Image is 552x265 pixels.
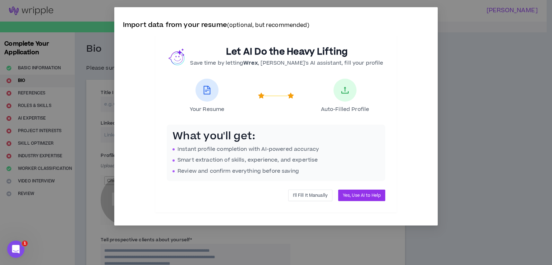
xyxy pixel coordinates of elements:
span: star [287,93,294,99]
span: file-text [203,86,211,94]
button: Yes, Use AI to Help [338,190,385,201]
li: Smart extraction of skills, experience, and expertise [172,156,379,164]
span: upload [341,86,349,94]
h2: Let AI Do the Heavy Lifting [190,46,383,58]
button: Close [418,7,438,27]
small: (optional, but recommended) [227,22,309,29]
p: Save time by letting , [PERSON_NAME]'s AI assistant, fill your profile [190,59,383,67]
p: Import data from your resume [123,20,429,31]
b: Wrex [243,59,258,67]
li: Instant profile completion with AI-powered accuracy [172,145,379,153]
h3: What you'll get: [172,130,379,143]
button: I'll Fill It Manually [288,190,332,201]
span: Auto-Filled Profile [321,106,369,113]
span: 1 [22,241,28,246]
span: Your Resume [190,106,225,113]
span: star [258,93,264,99]
li: Review and confirm everything before saving [172,167,379,175]
span: I'll Fill It Manually [293,192,328,199]
iframe: Intercom live chat [7,241,24,258]
img: wrex.png [169,48,186,65]
span: Yes, Use AI to Help [343,192,381,199]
